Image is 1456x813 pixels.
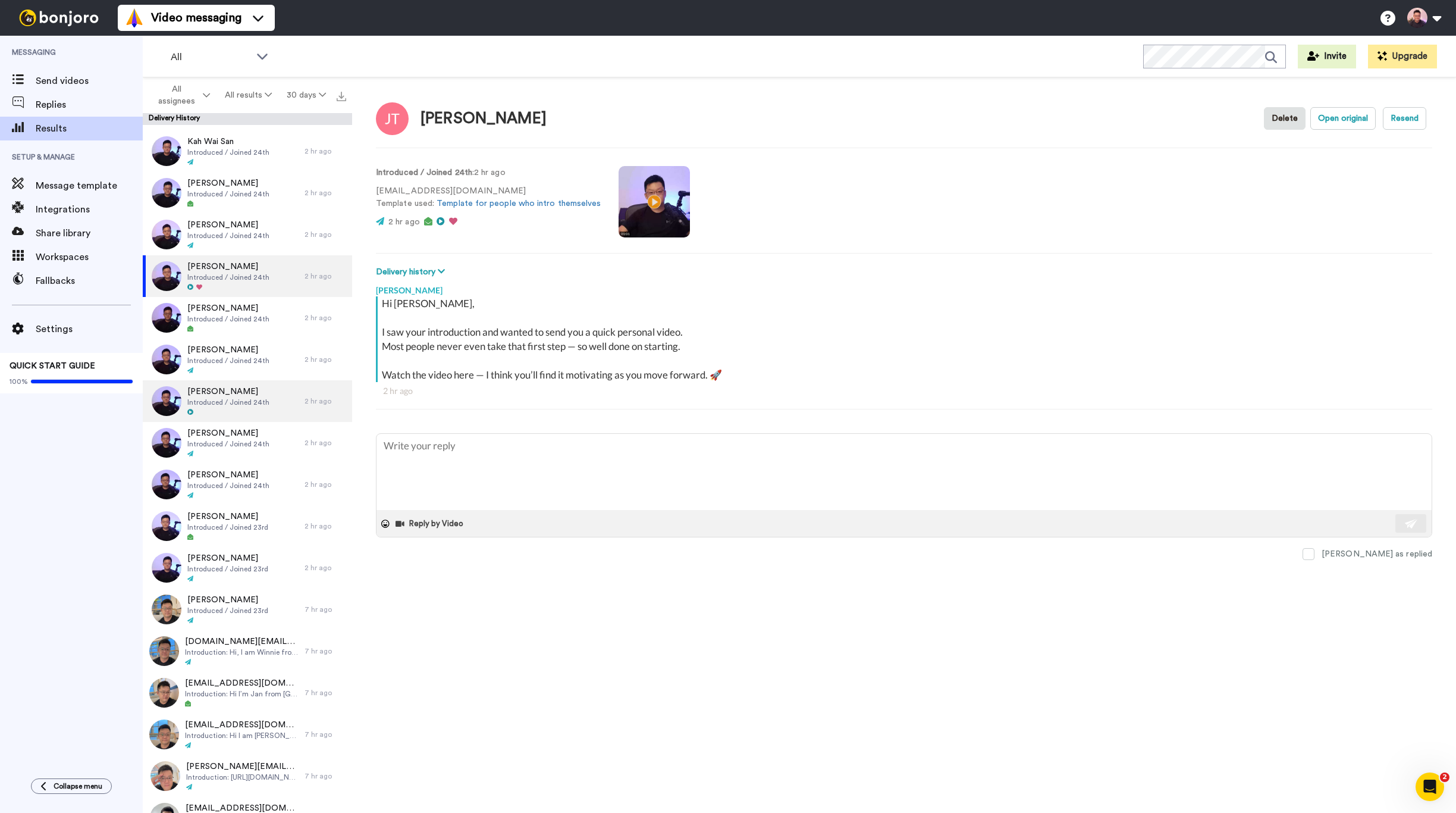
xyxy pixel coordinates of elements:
[187,523,268,532] span: Introduced / Joined 23rd
[143,380,352,422] a: [PERSON_NAME]Introduced / Joined 24th2 hr ago
[143,130,352,172] a: Kah Wai SanIntroduced / Joined 24th2 hr ago
[305,355,346,364] div: 2 hr ago
[143,505,352,547] a: [PERSON_NAME]Introduced / Joined 23rd2 hr ago
[149,720,179,749] img: b0420d47-66c3-46f7-835d-56bc475d9153-thumb.jpg
[143,113,352,125] div: Delivery History
[36,98,143,112] span: Replies
[421,110,547,127] div: [PERSON_NAME]
[388,218,420,226] span: 2 hr ago
[143,630,352,672] a: [DOMAIN_NAME][EMAIL_ADDRESS][DOMAIN_NAME]Introduction: Hi, I am Winnie from [GEOGRAPHIC_DATA]. [P...
[305,646,346,656] div: 7 hr ago
[36,322,143,336] span: Settings
[185,719,299,731] span: [EMAIL_ADDRESS][DOMAIN_NAME]
[187,231,269,240] span: Introduced / Joined 24th
[218,85,280,106] button: All results
[36,250,143,264] span: Workspaces
[186,761,299,773] span: [PERSON_NAME][EMAIL_ADDRESS][DOMAIN_NAME]
[305,146,346,156] div: 2 hr ago
[305,313,346,323] div: 2 hr ago
[187,386,269,398] span: [PERSON_NAME]
[187,273,269,282] span: Introduced / Joined 24th
[171,50,250,64] span: All
[1405,519,1418,529] img: send-white.svg
[143,464,352,505] a: [PERSON_NAME]Introduced / Joined 24th2 hr ago
[143,172,352,214] a: [PERSON_NAME]Introduced / Joined 24th2 hr ago
[1383,107,1426,130] button: Resend
[143,255,352,297] a: [PERSON_NAME]Introduced / Joined 24th2 hr ago
[376,185,601,210] p: [EMAIL_ADDRESS][DOMAIN_NAME] Template used:
[376,265,448,279] button: Delivery history
[305,230,346,239] div: 2 hr ago
[376,102,409,135] img: Image of John Tan
[185,689,299,699] span: Introduction: Hi I’m Jan from [GEOGRAPHIC_DATA] and I’m a newbie hoping to learn how to do an onl...
[1440,773,1449,782] span: 2
[36,121,143,136] span: Results
[185,636,299,648] span: [DOMAIN_NAME][EMAIL_ADDRESS][DOMAIN_NAME]
[185,731,299,740] span: Introduction: Hi I am [PERSON_NAME] from [GEOGRAPHIC_DATA] and I work as insurance personal assis...
[145,79,218,112] button: All assignees
[185,648,299,657] span: Introduction: Hi, I am Winnie from [GEOGRAPHIC_DATA]. [PERSON_NAME], would like to learn more abo...
[36,179,143,193] span: Message template
[149,678,179,708] img: 1493fd95-1c33-4cbe-89c6-de83fbe202f8-thumb.jpg
[152,386,181,416] img: 0ddaf05d-bd9f-4b1c-9f97-b2cabddab5b9-thumb.jpg
[187,148,269,157] span: Introduced / Joined 24th
[187,439,269,449] span: Introduced / Joined 24th
[305,730,346,739] div: 7 hr ago
[36,202,143,217] span: Integrations
[305,771,346,781] div: 7 hr ago
[143,714,352,755] a: [EMAIL_ADDRESS][DOMAIN_NAME]Introduction: Hi I am [PERSON_NAME] from [GEOGRAPHIC_DATA] and I work...
[187,261,269,273] span: [PERSON_NAME]
[279,85,333,106] button: 30 days
[186,773,299,782] span: Introduction: [URL][DOMAIN_NAME]
[187,511,268,523] span: [PERSON_NAME]
[149,636,179,666] img: 27b70d11-975c-45ef-ada8-3a4d437f7edf-thumb.jpg
[187,469,269,481] span: [PERSON_NAME]
[1310,107,1376,130] button: Open original
[187,606,268,615] span: Introduced / Joined 23rd
[1264,107,1306,130] button: Delete
[1298,45,1356,68] button: Invite
[187,177,269,189] span: [PERSON_NAME]
[305,188,346,198] div: 2 hr ago
[187,302,269,314] span: [PERSON_NAME]
[187,481,269,490] span: Introduced / Joined 24th
[185,677,299,689] span: [EMAIL_ADDRESS][DOMAIN_NAME]
[143,672,352,714] a: [EMAIL_ADDRESS][DOMAIN_NAME]Introduction: Hi I’m Jan from [GEOGRAPHIC_DATA] and I’m a newbie hopi...
[305,271,346,281] div: 2 hr ago
[14,10,103,26] img: bj-logo-header-white.svg
[152,553,181,583] img: ceca1ad0-ecea-4213-b07f-a0534bb92b8e-thumb.jpg
[152,345,181,374] img: cf4a77ee-bda6-42d6-a737-947e47a86bc1-thumb.jpg
[187,189,269,199] span: Introduced / Joined 24th
[152,83,200,107] span: All assignees
[305,563,346,573] div: 2 hr ago
[376,168,472,177] strong: Introduced / Joined 24th
[187,219,269,231] span: [PERSON_NAME]
[1416,773,1444,801] iframe: Intercom live chat
[305,521,346,531] div: 2 hr ago
[152,511,181,541] img: 9965e81d-9c27-41e9-9365-05b25a47e478-thumb.jpg
[187,564,268,574] span: Introduced / Joined 23rd
[187,314,269,324] span: Introduced / Joined 24th
[151,10,241,26] span: Video messaging
[187,344,269,356] span: [PERSON_NAME]
[305,438,346,448] div: 2 hr ago
[143,547,352,589] a: [PERSON_NAME]Introduced / Joined 23rd2 hr ago
[143,589,352,630] a: [PERSON_NAME]Introduced / Joined 23rd7 hr ago
[1368,45,1437,68] button: Upgrade
[437,199,601,208] a: Template for people who intro themselves
[152,428,181,458] img: 4bfb949c-0ae7-4748-bdf7-4d3dd22da7bc-thumb.jpg
[36,226,143,240] span: Share library
[305,396,346,406] div: 2 hr ago
[187,136,269,148] span: Kah Wai San
[31,778,112,794] button: Collapse menu
[10,377,28,386] span: 100%
[152,261,181,291] img: df874264-a209-4c50-a142-05e5037030dc-thumb.jpg
[376,167,601,179] p: : 2 hr ago
[143,422,352,464] a: [PERSON_NAME]Introduced / Joined 24th2 hr ago
[143,297,352,339] a: [PERSON_NAME]Introduced / Joined 24th2 hr ago
[305,605,346,614] div: 7 hr ago
[152,470,181,499] img: 3002dfd8-5b27-43cd-936f-6bcd662baa85-thumb.jpg
[152,136,181,166] img: ded1a8d7-8f12-4258-8668-f38b84283f74-thumb.jpg
[394,515,467,533] button: Reply by Video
